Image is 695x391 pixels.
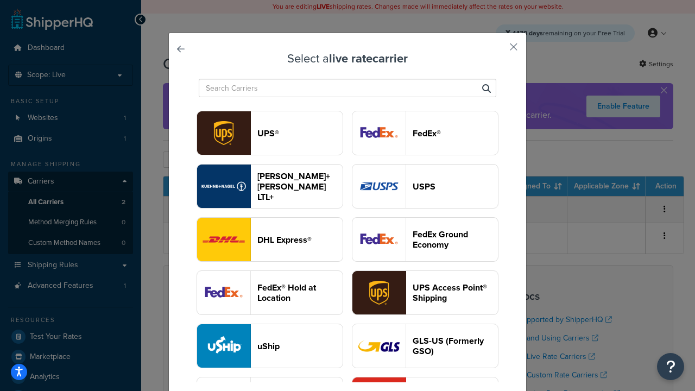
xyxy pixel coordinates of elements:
header: DHL Express® [257,235,343,245]
strong: live rate carrier [329,49,408,67]
img: smartPost logo [352,218,406,261]
button: usps logoUSPS [352,164,498,209]
img: reTransFreight logo [197,165,250,208]
img: uShip logo [197,324,250,368]
button: accessPoint logoUPS Access Point® Shipping [352,270,498,315]
header: UPS Access Point® Shipping [413,282,498,303]
button: fedEx logoFedEx® [352,111,498,155]
button: reTransFreight logo[PERSON_NAME]+[PERSON_NAME] LTL+ [197,164,343,209]
img: usps logo [352,165,406,208]
header: UPS® [257,128,343,138]
button: smartPost logoFedEx Ground Economy [352,217,498,262]
img: fedExLocation logo [197,271,250,314]
button: dhl logoDHL Express® [197,217,343,262]
img: dhl logo [197,218,250,261]
button: uShip logouShip [197,324,343,368]
img: accessPoint logo [352,271,406,314]
header: USPS [413,181,498,192]
button: fedExLocation logoFedEx® Hold at Location [197,270,343,315]
header: FedEx® [413,128,498,138]
input: Search Carriers [199,79,496,97]
img: gso logo [352,324,406,368]
button: gso logoGLS-US (Formerly GSO) [352,324,498,368]
button: Open Resource Center [657,353,684,380]
header: FedEx Ground Economy [413,229,498,250]
header: [PERSON_NAME]+[PERSON_NAME] LTL+ [257,171,343,202]
img: fedEx logo [352,111,406,155]
header: uShip [257,341,343,351]
button: ups logoUPS® [197,111,343,155]
header: FedEx® Hold at Location [257,282,343,303]
img: ups logo [197,111,250,155]
header: GLS-US (Formerly GSO) [413,336,498,356]
h3: Select a [196,52,499,65]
